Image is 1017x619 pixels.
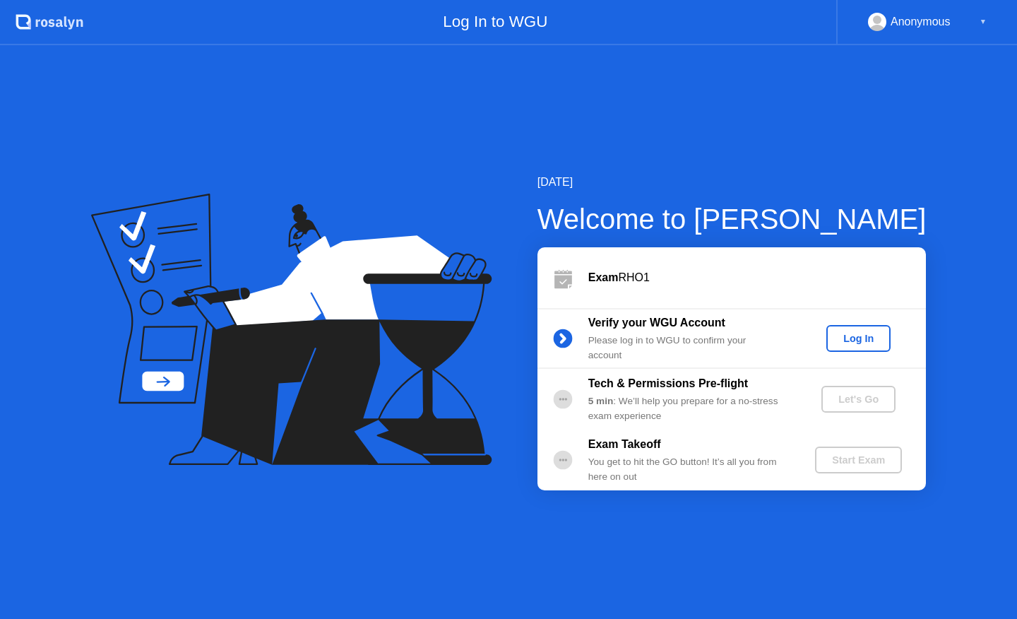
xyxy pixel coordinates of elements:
b: Exam [588,271,619,283]
div: Start Exam [821,454,896,466]
div: ▼ [980,13,987,31]
div: Welcome to [PERSON_NAME] [537,198,927,240]
div: You get to hit the GO button! It’s all you from here on out [588,455,792,484]
div: Anonymous [891,13,951,31]
div: RHO1 [588,269,926,286]
div: Log In [832,333,885,344]
div: Please log in to WGU to confirm your account [588,334,792,362]
div: Let's Go [827,394,890,405]
div: [DATE] [537,174,927,191]
b: 5 min [588,396,614,406]
button: Start Exam [815,447,902,473]
button: Log In [826,325,891,352]
b: Tech & Permissions Pre-flight [588,377,748,389]
div: : We’ll help you prepare for a no-stress exam experience [588,394,792,423]
b: Exam Takeoff [588,438,661,450]
button: Let's Go [821,386,896,413]
b: Verify your WGU Account [588,317,725,329]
